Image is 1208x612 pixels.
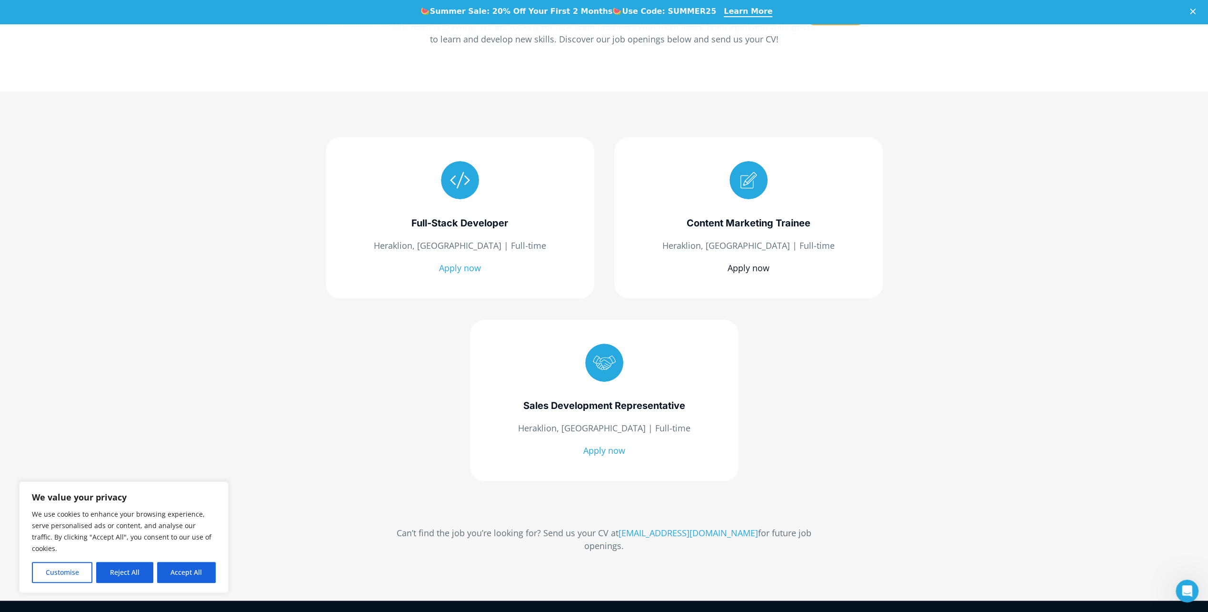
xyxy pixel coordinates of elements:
[583,445,625,456] a: Apply now
[32,509,216,554] p: We use cookies to enhance your browsing experience, serve personalised ads or content, and analys...
[622,7,716,16] b: Use Code: SUMMER25
[439,262,481,274] a: Apply now
[1176,580,1198,602] iframe: Intercom live chat
[728,262,769,274] a: Apply now
[724,7,772,17] a: Learn More
[420,7,717,16] div: 🍉 🍉
[157,562,216,583] button: Accept All
[523,400,685,411] span: Sales Development Representative
[1190,9,1199,14] div: Close
[411,217,508,229] span: Full-Stack Developer
[397,527,811,551] span: Can’t find the job you’re looking for? Send us your CV at for future job openings.
[430,7,613,16] b: Summer Sale: 20% Off Your First 2 Months
[489,422,719,435] p: Heraklion, [GEOGRAPHIC_DATA] | Full-time
[687,217,810,229] span: Content Marketing Trainee
[32,562,92,583] button: Customise
[633,239,864,252] p: Heraklion, [GEOGRAPHIC_DATA] | Full-time
[619,527,758,539] a: [EMAIL_ADDRESS][DOMAIN_NAME]
[345,239,575,252] p: Heraklion, [GEOGRAPHIC_DATA] | Full-time
[32,491,216,503] p: We value your privacy
[96,562,153,583] button: Reject All
[393,20,815,45] span: Our team is growing! We are looking for new team members with fresh ideas, team spirit and willin...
